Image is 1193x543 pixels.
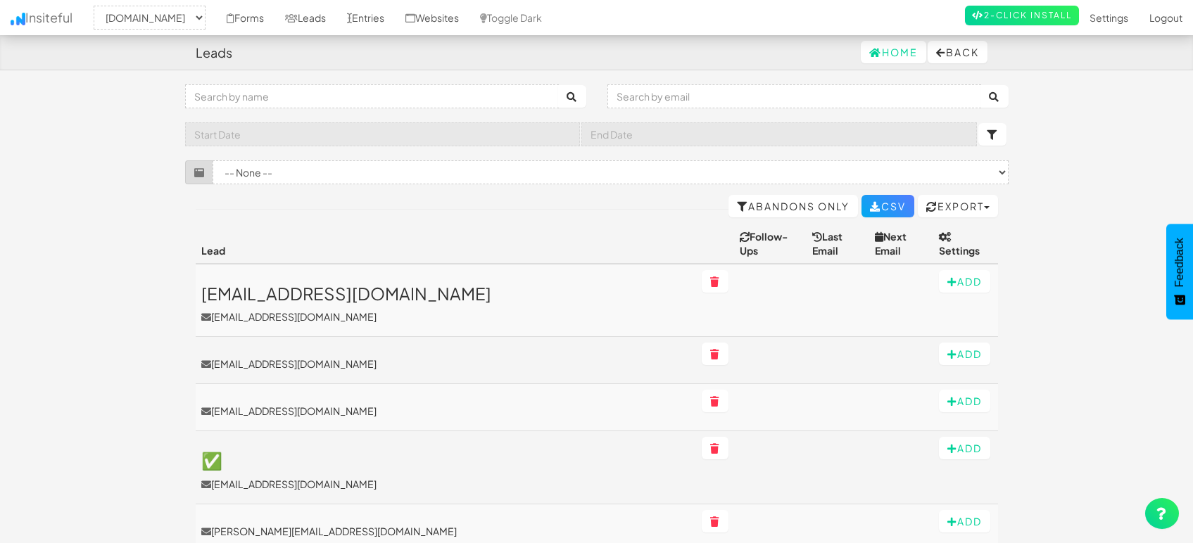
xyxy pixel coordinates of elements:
[196,224,697,264] th: Lead
[728,195,858,217] a: Abandons Only
[807,224,869,264] th: Last Email
[869,224,933,264] th: Next Email
[1173,238,1186,287] span: Feedback
[201,477,691,491] p: [EMAIL_ADDRESS][DOMAIN_NAME]
[201,451,691,469] h3: ✅
[201,524,691,538] a: [PERSON_NAME][EMAIL_ADDRESS][DOMAIN_NAME]
[939,437,990,459] button: Add
[607,84,981,108] input: Search by email
[918,195,998,217] button: Export
[201,284,691,302] h3: [EMAIL_ADDRESS][DOMAIN_NAME]
[939,510,990,532] button: Add
[861,41,926,63] a: Home
[201,357,691,371] a: [EMAIL_ADDRESS][DOMAIN_NAME]
[861,195,914,217] a: CSV
[196,46,232,60] h4: Leads
[933,224,997,264] th: Settings
[201,451,691,490] a: ✅[EMAIL_ADDRESS][DOMAIN_NAME]
[185,84,559,108] input: Search by name
[201,404,691,418] a: [EMAIL_ADDRESS][DOMAIN_NAME]
[928,41,987,63] button: Back
[11,13,25,25] img: icon.png
[1166,224,1193,319] button: Feedback - Show survey
[965,6,1079,25] a: 2-Click Install
[201,284,691,324] a: [EMAIL_ADDRESS][DOMAIN_NAME][EMAIL_ADDRESS][DOMAIN_NAME]
[581,122,977,146] input: End Date
[939,343,990,365] button: Add
[939,270,990,293] button: Add
[939,390,990,412] button: Add
[734,224,806,264] th: Follow-Ups
[185,122,581,146] input: Start Date
[201,309,691,324] p: [EMAIL_ADDRESS][DOMAIN_NAME]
